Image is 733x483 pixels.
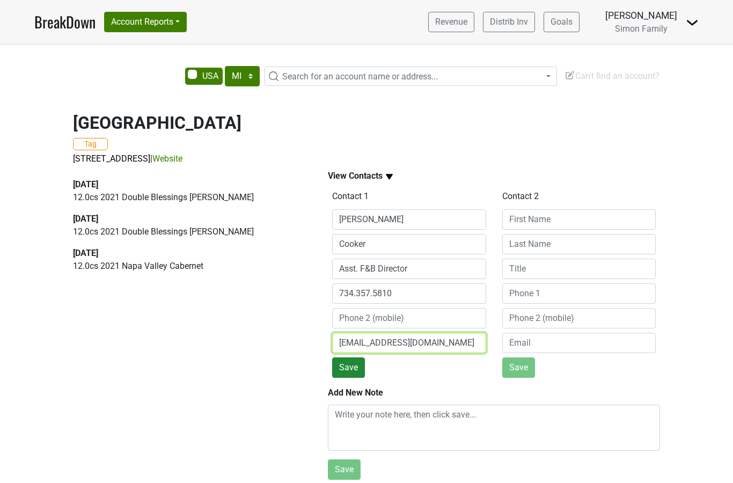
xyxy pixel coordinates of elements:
button: Tag [73,138,108,150]
input: Phone 1 [502,283,656,304]
div: [DATE] [73,213,303,225]
label: Contact 2 [502,190,539,203]
input: First Name [502,209,656,230]
a: Goals [544,12,580,32]
button: Save [502,357,535,378]
a: BreakDown [34,11,96,33]
a: Revenue [428,12,474,32]
a: Distrib Inv [483,12,535,32]
div: [DATE] [73,178,303,191]
h2: [GEOGRAPHIC_DATA] [73,113,660,133]
img: Edit [565,70,575,80]
b: Add New Note [328,387,383,398]
a: [STREET_ADDRESS] [73,153,150,164]
label: Contact 1 [332,190,369,203]
div: [PERSON_NAME] [605,9,677,23]
a: Website [152,153,182,164]
p: | [73,152,660,165]
button: Save [332,357,365,378]
span: Search for an account name or address... [282,71,438,82]
div: [DATE] [73,247,303,260]
input: First Name [332,209,486,230]
input: Phone 2 (mobile) [332,308,486,328]
span: Can't find an account? [565,71,659,81]
button: Save [328,459,361,480]
img: arrow_down.svg [383,170,396,184]
button: Account Reports [104,12,187,32]
p: 12.0 cs 2021 Napa Valley Cabernet [73,260,303,273]
b: View Contacts [328,171,383,181]
input: Title [502,259,656,279]
span: Simon Family [615,24,668,34]
p: 12.0 cs 2021 Double Blessings [PERSON_NAME] [73,191,303,204]
input: Phone 1 [332,283,486,304]
input: Title [332,259,486,279]
p: 12.0 cs 2021 Double Blessings [PERSON_NAME] [73,225,303,238]
input: Phone 2 (mobile) [502,308,656,328]
input: Last Name [502,234,656,254]
input: Last Name [332,234,486,254]
input: Email [502,333,656,353]
input: Email [332,333,486,353]
img: Dropdown Menu [686,16,699,29]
